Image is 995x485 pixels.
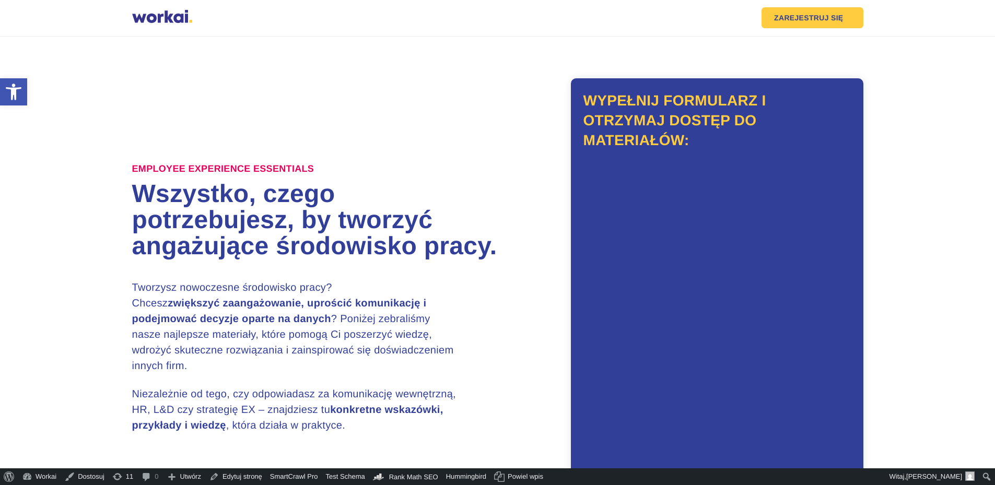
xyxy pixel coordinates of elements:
[132,404,443,431] strong: konkretne wskazówki, przykłady i wiedzę
[132,298,427,325] strong: zwiększyć zaangażowanie, uprościć komunikację i podejmować decyzje oparte na danych
[442,468,490,485] a: Hummingbird
[18,468,61,485] a: Workai
[132,181,498,259] h1: Wszystko, czego potrzebujesz, by tworzyć angażujące środowisko pracy.
[132,386,461,433] h3: Niezależnie od tego, czy odpowiadasz za komunikację wewnętrzną, HR, L&D czy strategię EX – znajdz...
[322,468,369,485] a: Test Schema
[205,468,266,485] a: Edytuj stronę
[132,280,461,374] h3: Tworzysz nowoczesne środowisko pracy? Chcesz ? Poniżej zebraliśmy nasze najlepsze materiały, któr...
[508,468,543,485] span: Powiel wpis
[266,468,322,485] a: SmartCrawl Pro
[126,468,133,485] span: 11
[886,468,979,485] a: Witaj,
[180,468,201,485] span: Utwórz
[583,91,851,150] h2: Wypełnij formularz i otrzymaj dostęp do materiałów:
[132,163,314,175] label: Employee Experience Essentials
[369,468,442,485] a: Kokpit Rank Math
[906,472,962,480] span: [PERSON_NAME]
[389,473,438,481] span: Rank Math SEO
[774,14,843,21] em: ZAREJESTRUJ SIĘ
[155,468,158,485] span: 0
[61,468,109,485] a: Dostosuj
[762,7,863,28] a: ZAREJESTRUJ SIĘ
